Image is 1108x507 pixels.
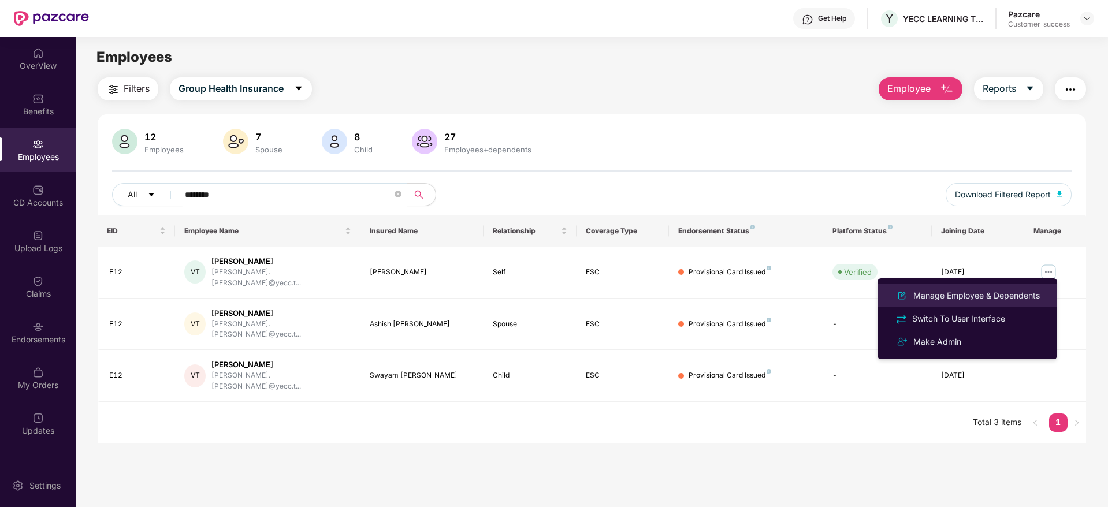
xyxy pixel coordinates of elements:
[678,226,814,236] div: Endorsement Status
[352,145,375,154] div: Child
[1026,413,1044,432] li: Previous Page
[26,480,64,491] div: Settings
[911,289,1042,302] div: Manage Employee & Dependents
[1049,413,1068,432] li: 1
[689,267,771,278] div: Provisional Card Issued
[983,81,1016,96] span: Reports
[941,267,1015,278] div: [DATE]
[184,312,206,335] div: VT
[32,275,44,287] img: svg+xml;base64,PHN2ZyBpZD0iQ2xhaW0iIHhtbG5zPSJodHRwOi8vd3d3LnczLm9yZy8yMDAwL3N2ZyIgd2lkdGg9IjIwIi...
[32,139,44,150] img: svg+xml;base64,PHN2ZyBpZD0iRW1wbG95ZWVzIiB4bWxucz0iaHR0cDovL3d3dy53My5vcmcvMjAwMC9zdmciIHdpZHRoPS...
[223,129,248,154] img: svg+xml;base64,PHN2ZyB4bWxucz0iaHR0cDovL3d3dy53My5vcmcvMjAwMC9zdmciIHhtbG5zOnhsaW5rPSJodHRwOi8vd3...
[879,77,962,100] button: Employee
[1073,419,1080,426] span: right
[32,412,44,424] img: svg+xml;base64,PHN2ZyBpZD0iVXBkYXRlZCIgeG1sbnM9Imh0dHA6Ly93d3cudzMub3JnLzIwMDAvc3ZnIiB3aWR0aD0iMj...
[1039,263,1058,281] img: manageButton
[142,145,186,154] div: Employees
[407,183,436,206] button: search
[211,359,351,370] div: [PERSON_NAME]
[1024,215,1086,247] th: Manage
[253,145,285,154] div: Spouse
[493,319,567,330] div: Spouse
[170,77,312,100] button: Group Health Insurancecaret-down
[577,215,669,247] th: Coverage Type
[484,215,576,247] th: Relationship
[767,266,771,270] img: svg+xml;base64,PHN2ZyB4bWxucz0iaHR0cDovL3d3dy53My5vcmcvMjAwMC9zdmciIHdpZHRoPSI4IiBoZWlnaHQ9IjgiIH...
[1049,413,1068,431] a: 1
[370,267,475,278] div: [PERSON_NAME]
[1032,419,1039,426] span: left
[294,84,303,94] span: caret-down
[1025,84,1035,94] span: caret-down
[96,49,172,65] span: Employees
[895,289,909,303] img: svg+xml;base64,PHN2ZyB4bWxucz0iaHR0cDovL3d3dy53My5vcmcvMjAwMC9zdmciIHhtbG5zOnhsaW5rPSJodHRwOi8vd3...
[823,350,931,402] td: -
[32,93,44,105] img: svg+xml;base64,PHN2ZyBpZD0iQmVuZWZpdHMiIHhtbG5zPSJodHRwOi8vd3d3LnczLm9yZy8yMDAwL3N2ZyIgd2lkdGg9Ij...
[586,370,660,381] div: ESC
[888,225,893,229] img: svg+xml;base64,PHN2ZyB4bWxucz0iaHR0cDovL3d3dy53My5vcmcvMjAwMC9zdmciIHdpZHRoPSI4IiBoZWlnaHQ9IjgiIH...
[12,480,24,491] img: svg+xml;base64,PHN2ZyBpZD0iU2V0dGluZy0yMHgyMCIgeG1sbnM9Imh0dHA6Ly93d3cudzMub3JnLzIwMDAvc3ZnIiB3aW...
[1008,9,1070,20] div: Pazcare
[106,83,120,96] img: svg+xml;base64,PHN2ZyB4bWxucz0iaHR0cDovL3d3dy53My5vcmcvMjAwMC9zdmciIHdpZHRoPSIyNCIgaGVpZ2h0PSIyNC...
[412,129,437,154] img: svg+xml;base64,PHN2ZyB4bWxucz0iaHR0cDovL3d3dy53My5vcmcvMjAwMC9zdmciIHhtbG5zOnhsaW5rPSJodHRwOi8vd3...
[750,225,755,229] img: svg+xml;base64,PHN2ZyB4bWxucz0iaHR0cDovL3d3dy53My5vcmcvMjAwMC9zdmciIHdpZHRoPSI4IiBoZWlnaHQ9IjgiIH...
[98,215,175,247] th: EID
[395,191,401,197] span: close-circle
[32,230,44,241] img: svg+xml;base64,PHN2ZyBpZD0iVXBsb2FkX0xvZ3MiIGRhdGEtbmFtZT0iVXBsb2FkIExvZ3MiIHhtbG5zPSJodHRwOi8vd3...
[128,188,137,201] span: All
[1068,413,1086,432] li: Next Page
[109,267,166,278] div: E12
[823,299,931,351] td: -
[322,129,347,154] img: svg+xml;base64,PHN2ZyB4bWxucz0iaHR0cDovL3d3dy53My5vcmcvMjAwMC9zdmciIHhtbG5zOnhsaW5rPSJodHRwOi8vd3...
[407,190,430,199] span: search
[886,12,894,25] span: Y
[818,14,846,23] div: Get Help
[832,226,922,236] div: Platform Status
[767,369,771,374] img: svg+xml;base64,PHN2ZyB4bWxucz0iaHR0cDovL3d3dy53My5vcmcvMjAwMC9zdmciIHdpZHRoPSI4IiBoZWlnaHQ9IjgiIH...
[1064,83,1077,96] img: svg+xml;base64,PHN2ZyB4bWxucz0iaHR0cDovL3d3dy53My5vcmcvMjAwMC9zdmciIHdpZHRoPSIyNCIgaGVpZ2h0PSIyNC...
[112,183,183,206] button: Allcaret-down
[32,321,44,333] img: svg+xml;base64,PHN2ZyBpZD0iRW5kb3JzZW1lbnRzIiB4bWxucz0iaHR0cDovL3d3dy53My5vcmcvMjAwMC9zdmciIHdpZH...
[903,13,984,24] div: YECC LEARNING TECHNOLOGIES PRIVATE LIMITED
[586,319,660,330] div: ESC
[211,267,351,289] div: [PERSON_NAME].[PERSON_NAME]@yecc.t...
[211,319,351,341] div: [PERSON_NAME].[PERSON_NAME]@yecc.t...
[911,335,964,348] div: Make Admin
[689,319,771,330] div: Provisional Card Issued
[352,131,375,143] div: 8
[184,364,206,387] div: VT
[147,191,155,200] span: caret-down
[1008,20,1070,29] div: Customer_success
[175,215,360,247] th: Employee Name
[32,184,44,196] img: svg+xml;base64,PHN2ZyBpZD0iQ0RfQWNjb3VudHMiIGRhdGEtbmFtZT0iQ0QgQWNjb3VudHMiIHhtbG5zPSJodHRwOi8vd3...
[586,267,660,278] div: ESC
[370,370,475,381] div: Swayam [PERSON_NAME]
[932,215,1024,247] th: Joining Date
[955,188,1051,201] span: Download Filtered Report
[1068,413,1086,432] button: right
[895,335,909,349] img: svg+xml;base64,PHN2ZyB4bWxucz0iaHR0cDovL3d3dy53My5vcmcvMjAwMC9zdmciIHdpZHRoPSIyNCIgaGVpZ2h0PSIyNC...
[493,226,558,236] span: Relationship
[32,367,44,378] img: svg+xml;base64,PHN2ZyBpZD0iTXlfT3JkZXJzIiBkYXRhLW5hbWU9Ik15IE9yZGVycyIgeG1sbnM9Imh0dHA6Ly93d3cudz...
[1057,191,1062,197] img: svg+xml;base64,PHN2ZyB4bWxucz0iaHR0cDovL3d3dy53My5vcmcvMjAwMC9zdmciIHhtbG5zOnhsaW5rPSJodHRwOi8vd3...
[493,370,567,381] div: Child
[211,308,351,319] div: [PERSON_NAME]
[689,370,771,381] div: Provisional Card Issued
[184,226,343,236] span: Employee Name
[370,319,475,330] div: Ashish [PERSON_NAME]
[887,81,931,96] span: Employee
[910,312,1007,325] div: Switch To User Interface
[941,370,1015,381] div: [DATE]
[124,81,150,96] span: Filters
[184,260,206,284] div: VT
[946,183,1072,206] button: Download Filtered Report
[395,189,401,200] span: close-circle
[98,77,158,100] button: Filters
[360,215,484,247] th: Insured Name
[1026,413,1044,432] button: left
[32,47,44,59] img: svg+xml;base64,PHN2ZyBpZD0iSG9tZSIgeG1sbnM9Imh0dHA6Ly93d3cudzMub3JnLzIwMDAvc3ZnIiB3aWR0aD0iMjAiIG...
[253,131,285,143] div: 7
[493,267,567,278] div: Self
[767,318,771,322] img: svg+xml;base64,PHN2ZyB4bWxucz0iaHR0cDovL3d3dy53My5vcmcvMjAwMC9zdmciIHdpZHRoPSI4IiBoZWlnaHQ9IjgiIH...
[442,145,534,154] div: Employees+dependents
